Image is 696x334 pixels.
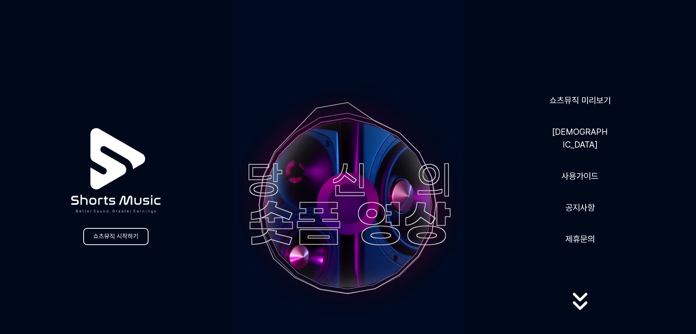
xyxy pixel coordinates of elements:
[546,91,614,110] a: 쇼츠뮤직 미리보기
[562,230,598,249] button: 제휴문의
[83,228,149,245] a: 쇼츠뮤직 시작하기
[558,167,602,186] a: 사용가이드
[562,198,598,217] a: 공지사항
[52,107,180,234] img: logo
[549,122,611,154] a: [DEMOGRAPHIC_DATA]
